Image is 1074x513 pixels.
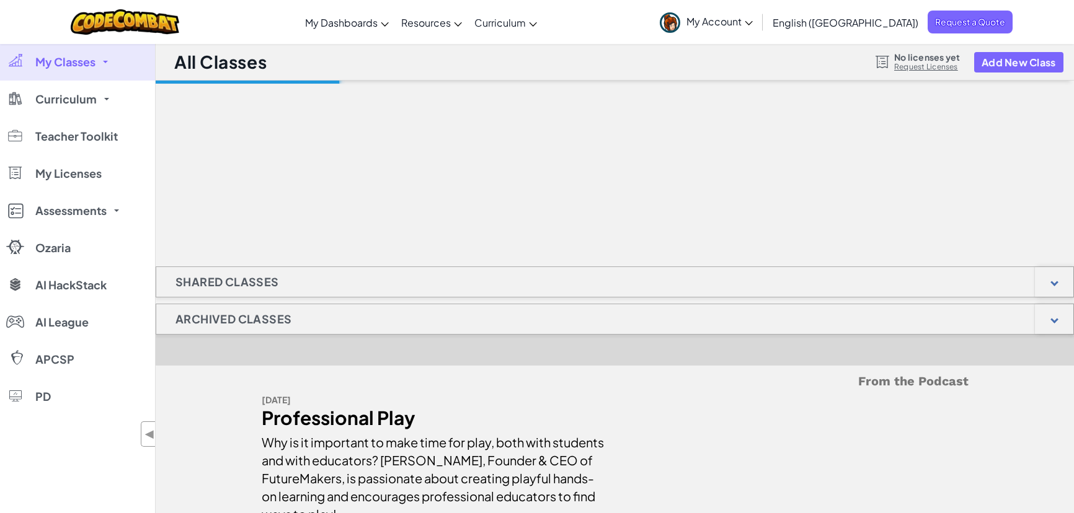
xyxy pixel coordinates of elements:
span: Teacher Toolkit [35,131,118,142]
span: AI HackStack [35,279,107,291]
h1: Shared Classes [156,266,298,297]
img: CodeCombat logo [71,9,179,35]
a: My Account [654,2,759,42]
h1: Archived Classes [156,304,311,335]
a: Curriculum [468,6,543,39]
div: [DATE] [262,391,606,409]
span: Resources [401,16,451,29]
h5: From the Podcast [262,372,969,391]
span: My Licenses [35,168,102,179]
a: English ([GEOGRAPHIC_DATA]) [766,6,925,39]
span: Ozaria [35,242,71,253]
span: Assessments [35,205,107,216]
span: Curriculum [474,16,526,29]
a: Resources [395,6,468,39]
span: AI League [35,317,89,328]
button: Add New Class [974,52,1063,72]
a: Request a Quote [928,11,1013,33]
h1: All Classes [174,50,267,74]
a: Request Licenses [894,62,960,72]
span: English ([GEOGRAPHIC_DATA]) [773,16,918,29]
span: ◀ [144,425,155,443]
div: Professional Play [262,409,606,427]
span: My Account [686,15,753,28]
span: No licenses yet [894,52,960,62]
span: My Classes [35,56,95,68]
span: My Dashboards [305,16,378,29]
span: Curriculum [35,94,97,105]
a: My Dashboards [299,6,395,39]
img: avatar [660,12,680,33]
